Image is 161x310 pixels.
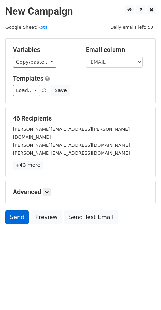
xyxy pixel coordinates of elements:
[13,161,43,170] a: +43 more
[125,276,161,310] iframe: Chat Widget
[5,5,156,17] h2: New Campaign
[13,85,40,96] a: Load...
[13,46,75,54] h5: Variables
[13,150,130,156] small: [PERSON_NAME][EMAIL_ADDRESS][DOMAIN_NAME]
[64,210,118,224] a: Send Test Email
[108,23,156,31] span: Daily emails left: 50
[31,210,62,224] a: Preview
[13,75,43,82] a: Templates
[13,143,130,148] small: [PERSON_NAME][EMAIL_ADDRESS][DOMAIN_NAME]
[13,57,56,68] a: Copy/paste...
[5,210,29,224] a: Send
[13,127,130,140] small: [PERSON_NAME][EMAIL_ADDRESS][PERSON_NAME][DOMAIN_NAME]
[86,46,148,54] h5: Email column
[13,188,148,196] h5: Advanced
[37,25,48,30] a: Rota
[13,114,148,122] h5: 46 Recipients
[5,25,48,30] small: Google Sheet:
[108,25,156,30] a: Daily emails left: 50
[51,85,70,96] button: Save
